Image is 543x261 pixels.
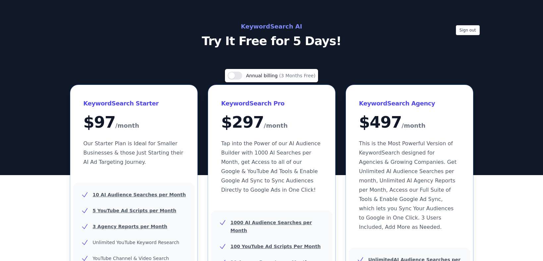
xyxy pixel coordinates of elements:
[93,256,169,261] span: YouTube Channel & Video Search
[83,140,184,165] span: Our Starter Plan is Ideal for Smaller Businesses & those Just Starting their AI Ad Targeting Jour...
[83,98,184,109] h3: KeywordSearch Starter
[221,98,322,109] h3: KeywordSearch Pro
[123,34,420,48] p: Try It Free for 5 Days!
[359,98,460,109] h3: KeywordSearch Agency
[402,120,425,131] span: /month
[456,25,480,35] button: Sign out
[231,220,312,233] u: 1000 AI Audience Searches per Month
[93,240,180,245] span: Unlimited YouTube Keyword Research
[83,114,184,131] div: $ 97
[93,224,167,229] u: 3 Agency Reports per Month
[93,208,177,213] u: 5 YouTube Ad Scripts per Month
[359,140,457,230] span: This is the Most Powerful Version of KeywordSearch designed for Agencies & Growing Companies. Get...
[246,73,279,78] span: Annual billing
[231,244,321,249] u: 100 YouTube Ad Scripts Per Month
[93,192,186,197] u: 10 AI Audience Searches per Month
[264,120,288,131] span: /month
[115,120,139,131] span: /month
[123,21,420,32] h2: KeywordSearch AI
[279,73,316,78] span: (3 Months Free)
[221,114,322,131] div: $ 297
[221,140,321,193] span: Tap into the Power of our AI Audience Builder with 1000 AI Searches per Month, get Access to all ...
[359,114,460,131] div: $ 497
